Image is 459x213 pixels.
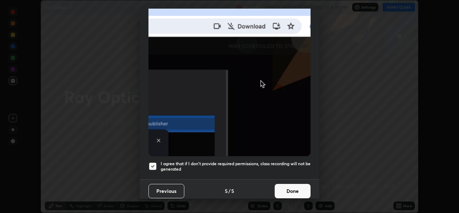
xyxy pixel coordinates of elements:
[225,187,228,195] h4: 5
[231,187,234,195] h4: 5
[148,184,184,198] button: Previous
[161,161,311,172] h5: I agree that if I don't provide required permissions, class recording will not be generated
[275,184,311,198] button: Done
[228,187,231,195] h4: /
